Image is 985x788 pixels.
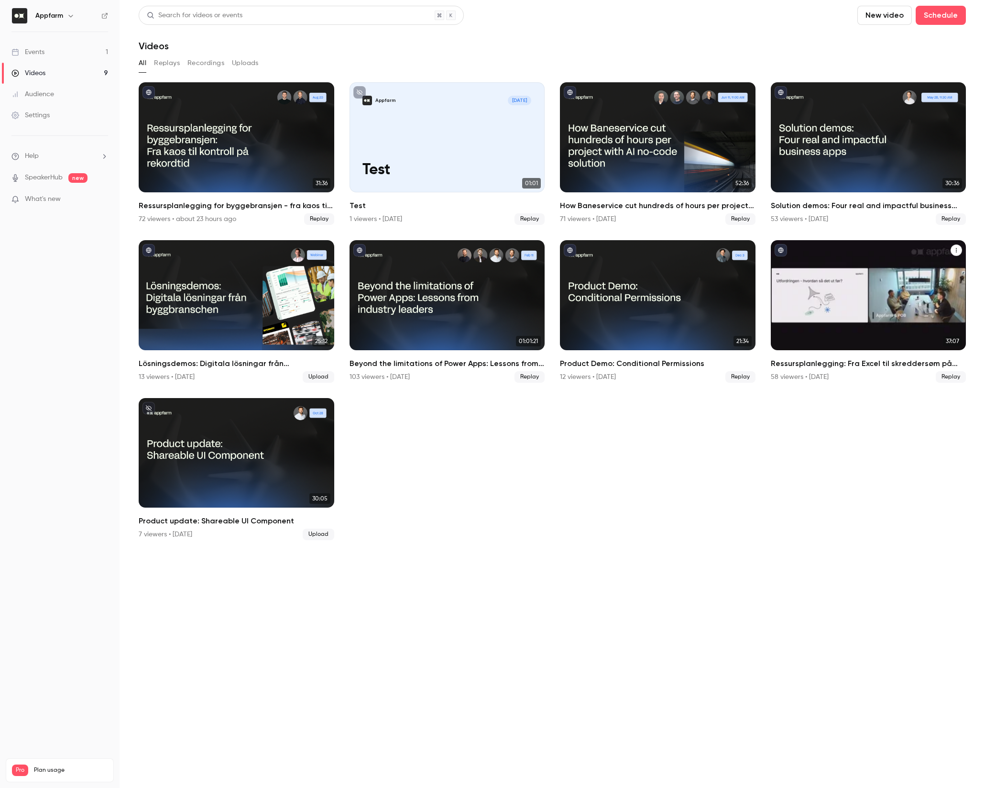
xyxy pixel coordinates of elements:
[139,55,146,71] button: All
[350,240,545,383] li: Beyond the limitations of Power Apps: Lessons from industry leaders
[350,358,545,369] h2: Beyond the limitations of Power Apps: Lessons from industry leaders
[11,151,108,161] li: help-dropdown-opener
[362,96,372,105] img: Test
[139,6,966,782] section: Videos
[560,240,755,383] a: 21:34Product Demo: Conditional Permissions12 viewers • [DATE]Replay
[775,86,787,99] button: published
[139,372,195,382] div: 13 viewers • [DATE]
[139,40,169,52] h1: Videos
[560,240,755,383] li: Product Demo: Conditional Permissions
[350,240,545,383] a: 01:01:21Beyond the limitations of Power Apps: Lessons from industry leaders103 viewers • [DATE]Re...
[11,47,44,57] div: Events
[353,86,366,99] button: unpublished
[34,766,108,774] span: Plan usage
[11,89,54,99] div: Audience
[514,371,545,383] span: Replay
[304,213,334,225] span: Replay
[771,358,966,369] h2: Ressursplanlegging: Fra Excel til skreddersøm på kun to uker
[508,96,532,105] span: [DATE]
[725,371,755,383] span: Replay
[560,200,755,211] h2: How Baneservice cut hundreds of hours per project with AI no-code solution
[771,82,966,225] li: Solution demos: Four real and impactful business apps
[11,68,45,78] div: Videos
[313,178,330,189] span: 31:36
[139,200,334,211] h2: Ressursplanlegging for byggebransjen - fra kaos til kontroll på rekordtid
[35,11,63,21] h6: Appfarm
[771,214,828,224] div: 53 viewers • [DATE]
[362,161,531,179] p: Test
[139,358,334,369] h2: Lösningsdemos: Digitala lösningar från byggbranschen
[12,8,27,23] img: Appfarm
[147,11,242,21] div: Search for videos or events
[139,398,334,541] a: 30:05Product update: Shareable UI Component7 viewers • [DATE]Upload
[771,372,829,382] div: 58 viewers • [DATE]
[303,529,334,540] span: Upload
[560,82,755,225] a: 52:36How Baneservice cut hundreds of hours per project with AI no-code solution71 viewers • [DATE...
[142,402,155,414] button: unpublished
[25,194,61,204] span: What's new
[139,530,192,539] div: 7 viewers • [DATE]
[142,86,155,99] button: published
[139,515,334,527] h2: Product update: Shareable UI Component
[942,178,962,189] span: 30:36
[936,371,966,383] span: Replay
[936,213,966,225] span: Replay
[303,371,334,383] span: Upload
[916,6,966,25] button: Schedule
[154,55,180,71] button: Replays
[943,336,962,346] span: 37:07
[775,244,787,256] button: published
[139,240,334,383] a: 25:12Lösningsdemos: Digitala lösningar från byggbranschen13 viewers • [DATE]Upload
[139,214,236,224] div: 72 viewers • about 23 hours ago
[564,86,576,99] button: published
[733,336,752,346] span: 21:34
[25,151,39,161] span: Help
[139,82,966,540] ul: Videos
[522,178,541,189] span: 01:01
[139,398,334,541] li: Product update: Shareable UI Component
[350,214,402,224] div: 1 viewers • [DATE]
[564,244,576,256] button: published
[25,173,63,183] a: SpeakerHub
[11,111,50,120] div: Settings
[350,200,545,211] h2: Test
[560,82,755,225] li: How Baneservice cut hundreds of hours per project with AI no-code solution
[771,200,966,211] h2: Solution demos: Four real and impactful business apps
[514,213,545,225] span: Replay
[771,240,966,383] a: 37:07Ressursplanlegging: Fra Excel til skreddersøm på kun to uker58 viewers • [DATE]Replay
[68,173,88,183] span: new
[350,82,545,225] li: Test
[353,244,366,256] button: published
[375,97,396,104] p: Appfarm
[312,336,330,346] span: 25:12
[139,82,334,225] a: 31:36Ressursplanlegging for byggebransjen - fra kaos til kontroll på rekordtid72 viewers • about ...
[516,336,541,346] span: 01:01:21
[12,765,28,776] span: Pro
[725,213,755,225] span: Replay
[857,6,912,25] button: New video
[139,82,334,225] li: Ressursplanlegging for byggebransjen - fra kaos til kontroll på rekordtid
[139,240,334,383] li: Lösningsdemos: Digitala lösningar från byggbranschen
[560,372,616,382] div: 12 viewers • [DATE]
[771,240,966,383] li: Ressursplanlegging: Fra Excel til skreddersøm på kun to uker
[350,372,410,382] div: 103 viewers • [DATE]
[771,82,966,225] a: 30:36Solution demos: Four real and impactful business apps53 viewers • [DATE]Replay
[97,195,108,204] iframe: Noticeable Trigger
[232,55,259,71] button: Uploads
[560,214,616,224] div: 71 viewers • [DATE]
[560,358,755,369] h2: Product Demo: Conditional Permissions
[187,55,224,71] button: Recordings
[309,493,330,504] span: 30:05
[733,178,752,189] span: 52:36
[142,244,155,256] button: published
[350,82,545,225] a: TestAppfarm[DATE]Test01:01Test1 viewers • [DATE]Replay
